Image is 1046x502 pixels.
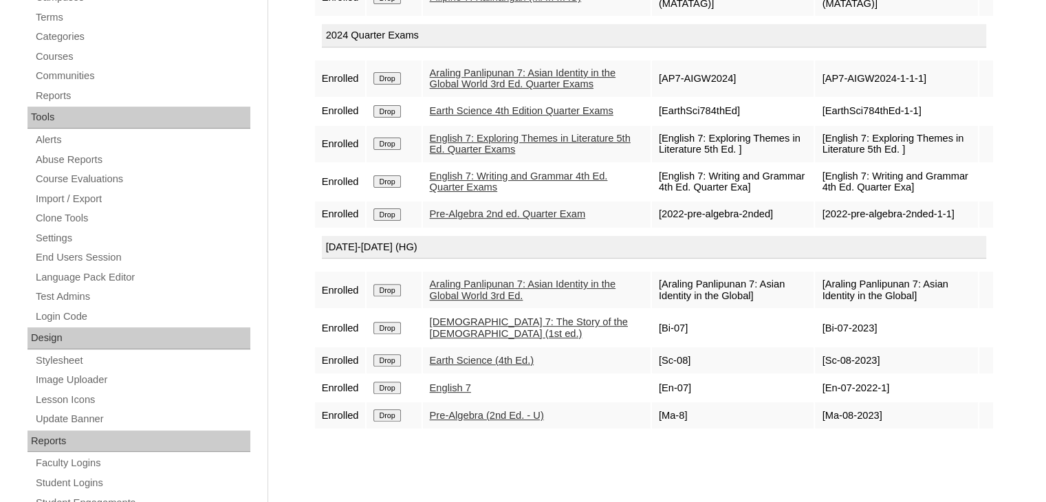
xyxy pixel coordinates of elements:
[315,61,366,97] td: Enrolled
[34,391,250,408] a: Lesson Icons
[815,309,977,346] td: [Bi-07-2023]
[34,87,250,105] a: Reports
[34,9,250,26] a: Terms
[373,284,400,296] input: Drop
[652,98,814,124] td: [EarthSci784thEd]
[430,355,534,366] a: Earth Science (4th Ed.)
[315,126,366,162] td: Enrolled
[652,402,814,428] td: [Ma-8]
[315,98,366,124] td: Enrolled
[430,208,585,219] a: Pre-Algebra 2nd ed. Quarter Exam
[373,138,400,150] input: Drop
[652,309,814,346] td: [Bi-07]
[430,67,616,90] a: Araling Panlipunan 7: Asian Identity in the Global World 3rd Ed. Quarter Exams
[34,67,250,85] a: Communities
[34,131,250,149] a: Alerts
[430,105,613,116] a: Earth Science 4th Edition Quarter Exams
[34,190,250,208] a: Import / Export
[815,61,977,97] td: [AP7-AIGW2024-1-1-1]
[815,375,977,401] td: [En-07-2022-1]
[322,236,986,259] div: [DATE]-[DATE] (HG)
[652,61,814,97] td: [AP7-AIGW2024]
[315,164,366,200] td: Enrolled
[815,98,977,124] td: [EarthSci784thEd-1-1]
[373,105,400,118] input: Drop
[315,347,366,373] td: Enrolled
[430,316,628,339] a: [DEMOGRAPHIC_DATA] 7: The Story of the [DEMOGRAPHIC_DATA] (1st ed.)
[315,309,366,346] td: Enrolled
[34,308,250,325] a: Login Code
[373,322,400,334] input: Drop
[34,288,250,305] a: Test Admins
[315,402,366,428] td: Enrolled
[34,411,250,428] a: Update Banner
[373,409,400,422] input: Drop
[34,171,250,188] a: Course Evaluations
[34,249,250,266] a: End Users Session
[28,327,250,349] div: Design
[34,230,250,247] a: Settings
[34,455,250,472] a: Faculty Logins
[430,279,616,301] a: Araling Panlipunan 7: Asian Identity in the Global World 3rd Ed.
[815,402,977,428] td: [Ma-08-2023]
[315,272,366,308] td: Enrolled
[34,474,250,492] a: Student Logins
[373,354,400,367] input: Drop
[373,175,400,188] input: Drop
[652,375,814,401] td: [En-07]
[430,133,631,155] a: English 7: Exploring Themes in Literature 5th Ed. Quarter Exams
[315,201,366,228] td: Enrolled
[430,410,544,421] a: Pre-Algebra (2nd Ed. - U)
[815,272,977,308] td: [Araling Panlipunan 7: Asian Identity in the Global]
[373,72,400,85] input: Drop
[373,208,400,221] input: Drop
[34,371,250,389] a: Image Uploader
[815,347,977,373] td: [Sc-08-2023]
[322,24,986,47] div: 2024 Quarter Exams
[373,382,400,394] input: Drop
[34,28,250,45] a: Categories
[34,48,250,65] a: Courses
[815,201,977,228] td: [2022-pre-algebra-2nded-1-1]
[34,210,250,227] a: Clone Tools
[34,352,250,369] a: Stylesheet
[430,171,608,193] a: English 7: Writing and Grammar 4th Ed. Quarter Exams
[652,164,814,200] td: [English 7: Writing and Grammar 4th Ed. Quarter Exa]
[652,126,814,162] td: [English 7: Exploring Themes in Literature 5th Ed. ]
[652,347,814,373] td: [Sc-08]
[430,382,471,393] a: English 7
[34,151,250,168] a: Abuse Reports
[28,430,250,452] div: Reports
[28,107,250,129] div: Tools
[315,375,366,401] td: Enrolled
[652,272,814,308] td: [Araling Panlipunan 7: Asian Identity in the Global]
[815,126,977,162] td: [English 7: Exploring Themes in Literature 5th Ed. ]
[34,269,250,286] a: Language Pack Editor
[815,164,977,200] td: [English 7: Writing and Grammar 4th Ed. Quarter Exa]
[652,201,814,228] td: [2022-pre-algebra-2nded]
